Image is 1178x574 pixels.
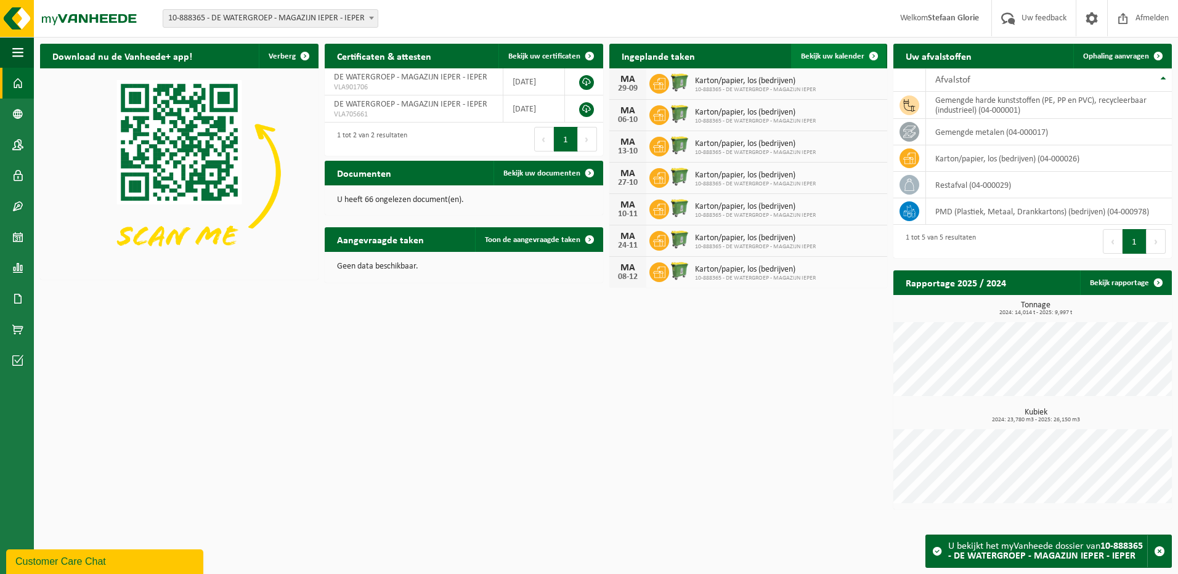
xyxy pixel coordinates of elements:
span: Karton/papier, los (bedrijven) [695,108,816,118]
button: 1 [554,127,578,152]
a: Bekijk uw documenten [494,161,602,185]
span: Karton/papier, los (bedrijven) [695,171,816,180]
h2: Certificaten & attesten [325,44,444,68]
p: U heeft 66 ongelezen document(en). [337,196,591,204]
iframe: chat widget [6,547,206,574]
span: Karton/papier, los (bedrijven) [695,202,816,212]
span: 10-888365 - DE WATERGROEP - MAGAZIJN IEPER [695,118,816,125]
button: Next [578,127,597,152]
div: 06-10 [615,116,640,124]
a: Bekijk rapportage [1080,270,1171,295]
div: MA [615,137,640,147]
div: MA [615,200,640,210]
h2: Ingeplande taken [609,44,707,68]
h2: Download nu de Vanheede+ app! [40,44,205,68]
td: PMD (Plastiek, Metaal, Drankkartons) (bedrijven) (04-000978) [926,198,1172,225]
h2: Documenten [325,161,404,185]
img: WB-0770-HPE-GN-51 [669,229,690,250]
span: 10-888365 - DE WATERGROEP - MAGAZIJN IEPER [695,149,816,156]
td: karton/papier, los (bedrijven) (04-000026) [926,145,1172,172]
div: MA [615,263,640,273]
span: 10-888365 - DE WATERGROEP - MAGAZIJN IEPER [695,243,816,251]
span: Karton/papier, los (bedrijven) [695,233,816,243]
td: gemengde metalen (04-000017) [926,119,1172,145]
div: MA [615,106,640,116]
div: 24-11 [615,241,640,250]
span: VLA705661 [334,110,494,119]
p: Geen data beschikbaar. [337,262,591,271]
span: Bekijk uw certificaten [508,52,580,60]
span: Afvalstof [935,75,970,85]
span: Ophaling aanvragen [1083,52,1149,60]
a: Ophaling aanvragen [1073,44,1171,68]
span: 10-888365 - DE WATERGROEP - MAGAZIJN IEPER - IEPER [163,10,378,27]
div: MA [615,232,640,241]
h2: Uw afvalstoffen [893,44,984,68]
h2: Rapportage 2025 / 2024 [893,270,1018,294]
h2: Aangevraagde taken [325,227,436,251]
button: 1 [1123,229,1147,254]
span: 10-888365 - DE WATERGROEP - MAGAZIJN IEPER [695,86,816,94]
td: [DATE] [503,95,565,123]
span: 2024: 14,014 t - 2025: 9,997 t [900,310,1172,316]
div: 1 tot 5 van 5 resultaten [900,228,976,255]
td: [DATE] [503,68,565,95]
span: Verberg [269,52,296,60]
h3: Tonnage [900,301,1172,316]
div: MA [615,75,640,84]
span: VLA901706 [334,83,494,92]
div: 1 tot 2 van 2 resultaten [331,126,407,153]
div: U bekijkt het myVanheede dossier van [948,535,1147,567]
img: WB-0770-HPE-GN-51 [669,261,690,281]
a: Bekijk uw certificaten [498,44,602,68]
span: Toon de aangevraagde taken [485,236,580,244]
span: 10-888365 - DE WATERGROEP - MAGAZIJN IEPER [695,180,816,188]
div: 08-12 [615,273,640,281]
button: Previous [1103,229,1123,254]
span: Karton/papier, los (bedrijven) [695,76,816,86]
span: 10-888365 - DE WATERGROEP - MAGAZIJN IEPER [695,212,816,219]
img: Download de VHEPlus App [40,68,319,277]
div: 13-10 [615,147,640,156]
span: 10-888365 - DE WATERGROEP - MAGAZIJN IEPER - IEPER [163,9,378,28]
div: 29-09 [615,84,640,93]
img: WB-0770-HPE-GN-51 [669,135,690,156]
a: Toon de aangevraagde taken [475,227,602,252]
img: WB-0770-HPE-GN-51 [669,103,690,124]
span: Bekijk uw documenten [503,169,580,177]
td: restafval (04-000029) [926,172,1172,198]
button: Previous [534,127,554,152]
span: 10-888365 - DE WATERGROEP - MAGAZIJN IEPER [695,275,816,282]
span: Karton/papier, los (bedrijven) [695,139,816,149]
div: 27-10 [615,179,640,187]
div: 10-11 [615,210,640,219]
span: DE WATERGROEP - MAGAZIJN IEPER - IEPER [334,100,487,109]
h3: Kubiek [900,408,1172,423]
td: gemengde harde kunststoffen (PE, PP en PVC), recycleerbaar (industrieel) (04-000001) [926,92,1172,119]
button: Verberg [259,44,317,68]
span: Bekijk uw kalender [801,52,864,60]
span: 2024: 23,780 m3 - 2025: 26,150 m3 [900,417,1172,423]
a: Bekijk uw kalender [791,44,886,68]
strong: Stefaan Glorie [928,14,979,23]
span: DE WATERGROEP - MAGAZIJN IEPER - IEPER [334,73,487,82]
img: WB-0770-HPE-GN-51 [669,198,690,219]
img: WB-0770-HPE-GN-51 [669,166,690,187]
div: MA [615,169,640,179]
button: Next [1147,229,1166,254]
strong: 10-888365 - DE WATERGROEP - MAGAZIJN IEPER - IEPER [948,541,1143,561]
img: WB-0770-HPE-GN-51 [669,72,690,93]
span: Karton/papier, los (bedrijven) [695,265,816,275]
